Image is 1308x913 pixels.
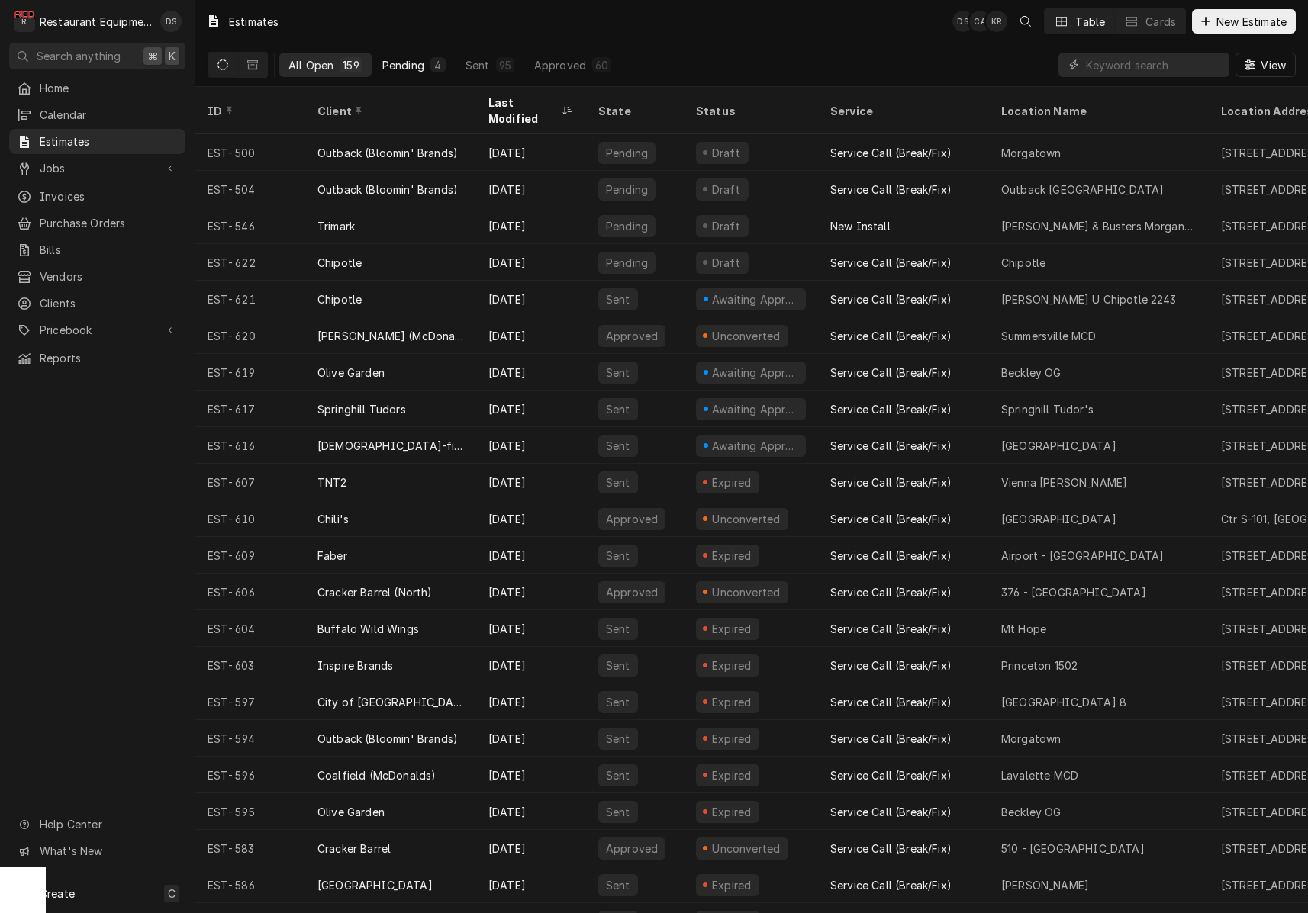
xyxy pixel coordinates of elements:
[534,57,586,73] div: Approved
[40,188,178,204] span: Invoices
[317,621,419,637] div: Buffalo Wild Wings
[9,291,185,316] a: Clients
[710,328,782,344] div: Unconverted
[604,255,649,271] div: Pending
[1001,657,1078,673] div: Princeton 1502
[476,500,586,537] div: [DATE]
[830,731,952,747] div: Service Call (Break/Fix)
[476,171,586,207] div: [DATE]
[476,647,586,683] div: [DATE]
[604,584,659,600] div: Approved
[476,134,586,171] div: [DATE]
[40,843,176,859] span: What's New
[952,11,974,32] div: Derek Stewart's Avatar
[1001,731,1061,747] div: Morgatown
[195,683,305,720] div: EST-597
[604,291,632,307] div: Sent
[40,215,178,231] span: Purchase Orders
[710,218,743,234] div: Draft
[1001,438,1116,454] div: [GEOGRAPHIC_DATA]
[160,11,182,32] div: DS
[710,877,753,893] div: Expired
[476,391,586,427] div: [DATE]
[195,866,305,903] div: EST-586
[317,804,385,820] div: Olive Garden
[710,694,753,710] div: Expired
[195,244,305,281] div: EST-622
[195,830,305,866] div: EST-583
[830,584,952,600] div: Service Call (Break/Fix)
[830,548,952,564] div: Service Call (Break/Fix)
[195,464,305,500] div: EST-607
[830,182,952,198] div: Service Call (Break/Fix)
[195,391,305,427] div: EST-617
[604,841,659,857] div: Approved
[317,145,458,161] div: Outback (Bloomin' Brands)
[317,103,461,119] div: Client
[317,218,355,234] div: Trimark
[317,365,385,381] div: Olive Garden
[830,291,952,307] div: Service Call (Break/Fix)
[710,841,782,857] div: Unconverted
[1236,53,1296,77] button: View
[14,11,35,32] div: R
[595,57,608,73] div: 60
[317,731,458,747] div: Outback (Bloomin' Brands)
[830,657,952,673] div: Service Call (Break/Fix)
[604,767,632,783] div: Sent
[710,548,753,564] div: Expired
[40,160,155,176] span: Jobs
[604,731,632,747] div: Sent
[195,537,305,574] div: EST-609
[604,621,632,637] div: Sent
[476,793,586,830] div: [DATE]
[604,365,632,381] div: Sent
[317,877,433,893] div: [GEOGRAPHIC_DATA]
[37,48,121,64] span: Search anything
[710,365,800,381] div: Awaiting Approval
[317,474,347,490] div: TNT2
[696,103,803,119] div: Status
[476,464,586,500] div: [DATE]
[710,511,782,527] div: Unconverted
[9,43,185,69] button: Search anything⌘K
[476,537,586,574] div: [DATE]
[317,438,464,454] div: [DEMOGRAPHIC_DATA]-fil-A ([GEOGRAPHIC_DATA])
[710,145,743,161] div: Draft
[476,757,586,793] div: [DATE]
[476,427,586,464] div: [DATE]
[168,886,176,902] span: C
[710,804,753,820] div: Expired
[195,207,305,244] div: EST-546
[9,237,185,262] a: Bills
[169,48,176,64] span: K
[1086,53,1222,77] input: Keyword search
[499,57,511,73] div: 95
[830,365,952,381] div: Service Call (Break/Fix)
[9,317,185,342] a: Go to Pricebook
[40,80,178,96] span: Home
[830,621,952,637] div: Service Call (Break/Fix)
[604,401,632,417] div: Sent
[604,145,649,161] div: Pending
[476,720,586,757] div: [DATE]
[466,57,490,73] div: Sent
[830,841,952,857] div: Service Call (Break/Fix)
[830,804,952,820] div: Service Call (Break/Fix)
[195,610,305,647] div: EST-604
[9,184,185,209] a: Invoices
[1001,877,1089,893] div: [PERSON_NAME]
[969,11,991,32] div: CA
[40,350,178,366] span: Reports
[195,317,305,354] div: EST-620
[1192,9,1296,34] button: New Estimate
[1001,621,1046,637] div: Mt Hope
[604,218,649,234] div: Pending
[40,816,176,832] span: Help Center
[598,103,672,119] div: State
[710,657,753,673] div: Expired
[1001,841,1145,857] div: 510 - [GEOGRAPHIC_DATA]
[830,767,952,783] div: Service Call (Break/Fix)
[9,812,185,837] a: Go to Help Center
[1001,182,1164,198] div: Outback [GEOGRAPHIC_DATA]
